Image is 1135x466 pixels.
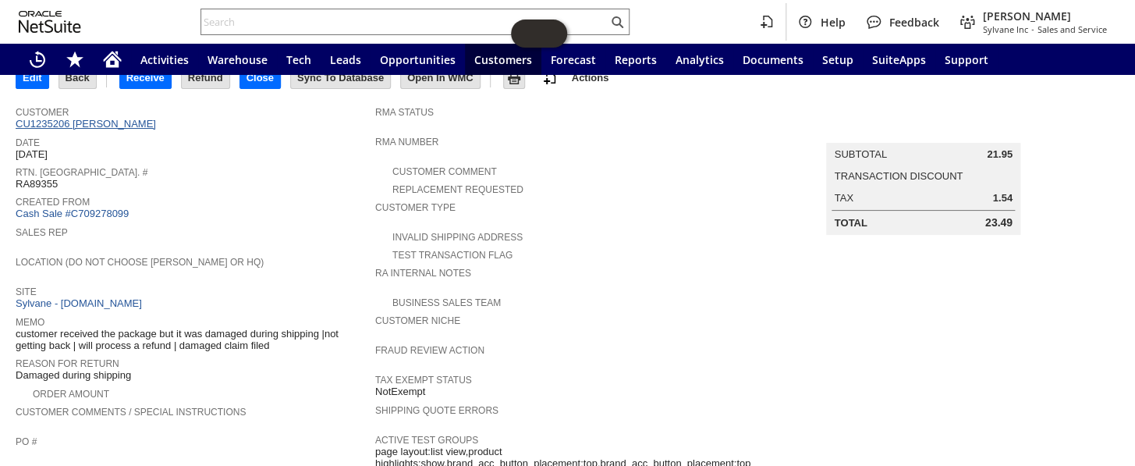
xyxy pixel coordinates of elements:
[330,52,361,67] span: Leads
[182,68,229,88] input: Refund
[392,297,501,308] a: Business Sales Team
[16,407,246,418] a: Customer Comments / Special Instructions
[28,50,47,69] svg: Recent Records
[539,20,567,48] span: Oracle Guided Learning Widget. To move around, please hold and drag
[286,52,311,67] span: Tech
[240,68,280,88] input: Close
[375,386,425,398] span: NotExempt
[375,137,438,148] a: RMA Number
[375,315,460,326] a: Customer Niche
[392,232,523,243] a: Invalid Shipping Address
[733,44,813,75] a: Documents
[821,15,846,30] span: Help
[94,44,131,75] a: Home
[375,107,434,118] a: RMA Status
[676,52,724,67] span: Analytics
[140,52,189,67] span: Activities
[1031,23,1034,35] span: -
[120,68,171,88] input: Receive
[541,44,605,75] a: Forecast
[392,250,513,261] a: Test Transaction Flag
[987,148,1013,161] span: 21.95
[375,268,471,279] a: RA Internal Notes
[605,44,666,75] a: Reports
[16,148,48,161] span: [DATE]
[983,9,1107,23] span: [PERSON_NAME]
[1037,23,1107,35] span: Sales and Service
[16,137,40,148] a: Date
[541,69,559,87] img: add-record.svg
[16,286,37,297] a: Site
[16,317,44,328] a: Memo
[16,369,131,382] span: Damaged during shipping
[16,178,58,190] span: RA89355
[392,166,497,177] a: Customer Comment
[277,44,321,75] a: Tech
[813,44,863,75] a: Setup
[131,44,198,75] a: Activities
[16,197,90,208] a: Created From
[505,69,523,87] img: Print
[56,44,94,75] div: Shortcuts
[33,389,109,400] a: Order Amount
[321,44,371,75] a: Leads
[16,358,119,369] a: Reason For Return
[19,11,81,33] svg: logo
[16,436,37,447] a: PO #
[834,170,963,182] a: Transaction Discount
[826,118,1020,143] caption: Summary
[375,435,478,446] a: Active Test Groups
[566,72,615,84] a: Actions
[834,148,886,160] a: Subtotal
[375,405,498,416] a: Shipping Quote Errors
[371,44,465,75] a: Opportunities
[207,52,268,67] span: Warehouse
[16,328,367,352] span: customer received the package but it was damaged during shipping |not getting back | will process...
[511,20,567,48] iframe: Click here to launch Oracle Guided Learning Help Panel
[16,167,147,178] a: Rtn. [GEOGRAPHIC_DATA]. #
[66,50,84,69] svg: Shortcuts
[198,44,277,75] a: Warehouse
[983,23,1028,35] span: Sylvane Inc
[935,44,998,75] a: Support
[834,192,853,204] a: Tax
[19,44,56,75] a: Recent Records
[16,208,129,219] a: Cash Sale #C709278099
[375,202,456,213] a: Customer Type
[375,375,472,386] a: Tax Exempt Status
[201,12,608,31] input: Search
[16,257,264,268] a: Location (Do Not Choose [PERSON_NAME] or HQ)
[16,68,48,88] input: Edit
[16,107,69,118] a: Customer
[59,68,96,88] input: Back
[608,12,626,31] svg: Search
[889,15,939,30] span: Feedback
[504,68,524,88] input: Print
[945,52,988,67] span: Support
[743,52,803,67] span: Documents
[615,52,657,67] span: Reports
[992,192,1012,205] span: 1.54
[16,118,160,130] a: CU1235206 [PERSON_NAME]
[872,52,926,67] span: SuiteApps
[375,345,484,356] a: Fraud Review Action
[863,44,935,75] a: SuiteApps
[465,44,541,75] a: Customers
[551,52,596,67] span: Forecast
[380,52,456,67] span: Opportunities
[985,216,1013,229] span: 23.49
[834,217,867,229] a: Total
[103,50,122,69] svg: Home
[401,68,480,88] input: Open In WMC
[666,44,733,75] a: Analytics
[16,297,146,309] a: Sylvane - [DOMAIN_NAME]
[474,52,532,67] span: Customers
[822,52,853,67] span: Setup
[291,68,390,88] input: Sync To Database
[16,227,68,238] a: Sales Rep
[392,184,523,195] a: Replacement Requested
